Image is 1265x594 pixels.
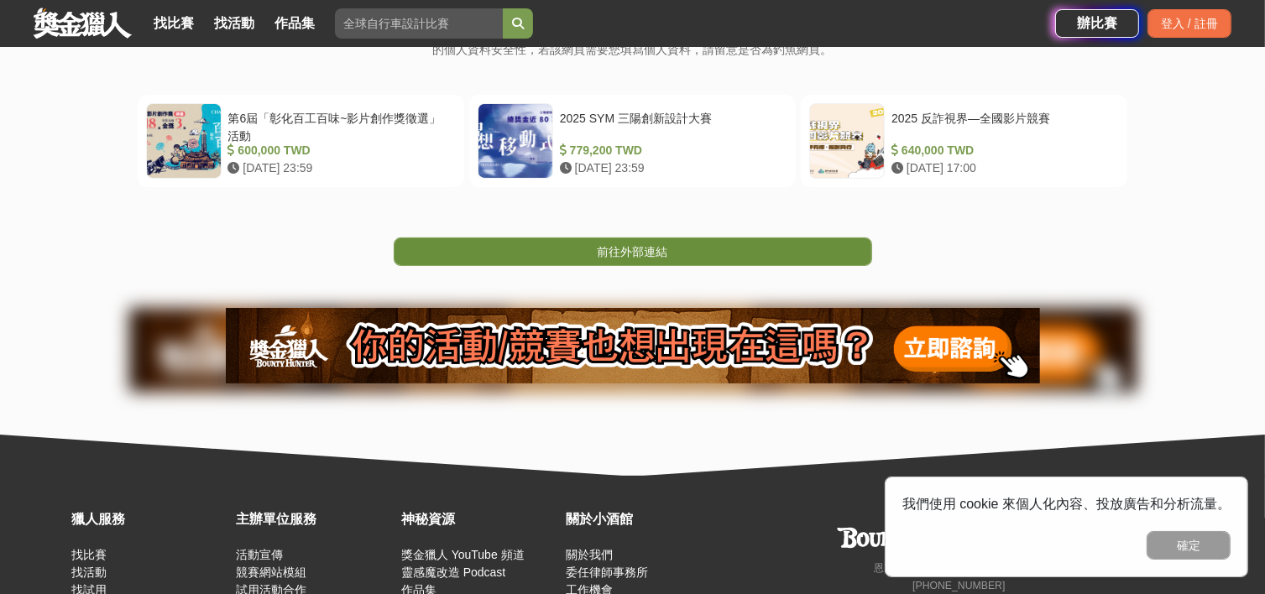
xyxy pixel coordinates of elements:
input: 全球自行車設計比賽 [335,8,503,39]
a: 獎金獵人 YouTube 頻道 [401,548,525,561]
button: 確定 [1147,531,1231,560]
a: 委任律師事務所 [566,565,648,579]
div: 登入 / 註冊 [1147,9,1231,38]
div: [DATE] 17:00 [891,159,1112,177]
a: 關於我們 [566,548,613,561]
div: 主辦單位服務 [236,509,392,529]
span: 前往外部連結 [598,245,668,258]
div: 第6屆「彰化百工百味~影片創作獎徵選」活動 [228,110,449,142]
small: [PHONE_NUMBER] [912,580,1005,591]
img: 905fc34d-8193-4fb2-a793-270a69788fd0.png [226,308,1040,383]
div: 獵人服務 [71,509,227,529]
span: 我們使用 cookie 來個人化內容、投放廣告和分析流量。 [902,497,1231,511]
a: 辦比賽 [1055,9,1139,38]
a: 找比賽 [71,548,107,561]
small: 恩克斯網路科技股份有限公司 [874,562,1005,574]
a: 活動宣傳 [236,548,283,561]
div: 640,000 TWD [891,142,1112,159]
div: 關於小酒館 [566,509,722,529]
div: 2025 SYM 三陽創新設計大賽 [560,110,781,142]
div: [DATE] 23:59 [228,159,449,177]
p: 提醒您，您即將連結至獎金獵人以外的網頁。此網頁可能隱藏木馬病毒程式；同時，為確保您的個人資料安全性，若該網頁需要您填寫個人資料，請留意是否為釣魚網頁。 [391,22,874,76]
div: 神秘資源 [401,509,557,529]
a: 競賽網站模組 [236,565,306,579]
div: 779,200 TWD [560,142,781,159]
a: 找比賽 [147,12,201,35]
a: 找活動 [207,12,261,35]
a: 2025 反詐視界—全國影片競賽 640,000 TWD [DATE] 17:00 [801,95,1127,187]
a: 第6屆「彰化百工百味~影片創作獎徵選」活動 600,000 TWD [DATE] 23:59 [138,95,464,187]
div: 2025 反詐視界—全國影片競賽 [891,110,1112,142]
div: 600,000 TWD [228,142,449,159]
a: 作品集 [268,12,321,35]
div: [DATE] 23:59 [560,159,781,177]
a: 2025 SYM 三陽創新設計大賽 779,200 TWD [DATE] 23:59 [469,95,796,187]
a: 找活動 [71,565,107,579]
a: 前往外部連結 [394,237,872,266]
a: 靈感魔改造 Podcast [401,565,505,579]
